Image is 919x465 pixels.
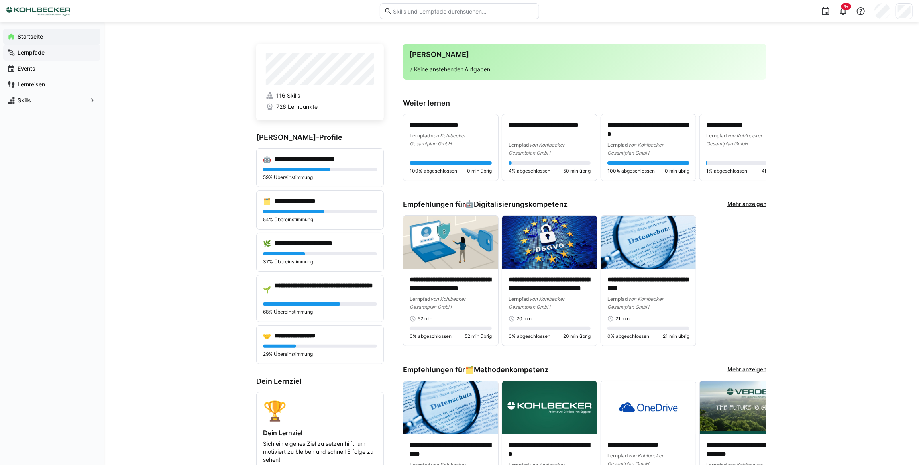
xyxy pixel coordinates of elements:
h3: Dein Lernziel [256,377,384,386]
span: von Kohlbecker Gesamtplan GmbH [607,142,663,156]
img: image [502,216,597,269]
span: Digitalisierungskompetenz [474,200,568,209]
span: 0 min übrig [665,168,689,174]
h3: Empfehlungen für [403,200,568,209]
h3: [PERSON_NAME] [409,50,760,59]
div: 🤝 [263,332,271,340]
span: 20 min übrig [563,333,591,339]
span: Lernpfad [706,133,727,139]
span: 116 Skills [276,92,300,100]
a: Mehr anzeigen [727,200,766,209]
p: 54% Übereinstimmung [263,216,377,223]
div: 🌿 [263,239,271,247]
img: image [502,381,597,434]
span: Methodenkompetenz [474,365,548,374]
span: von Kohlbecker Gesamtplan GmbH [509,142,564,156]
span: 21 min übrig [663,333,689,339]
div: 🤖 [263,155,271,163]
span: 0% abgeschlossen [410,333,452,339]
a: 116 Skills [266,92,374,100]
span: 21 min [615,316,630,322]
img: image [601,216,696,269]
span: Lernpfad [410,296,430,302]
h4: Dein Lernziel [263,429,377,437]
div: 🌱 [263,286,271,294]
span: Lernpfad [607,296,628,302]
p: 68% Übereinstimmung [263,309,377,315]
span: Lernpfad [509,142,529,148]
span: 0% abgeschlossen [607,333,649,339]
span: 1% abgeschlossen [706,168,747,174]
span: von Kohlbecker Gesamtplan GmbH [410,133,465,147]
div: 🏆 [263,399,377,422]
span: von Kohlbecker Gesamtplan GmbH [607,296,663,310]
p: Sich ein eigenes Ziel zu setzen hilft, um motiviert zu bleiben und schnell Erfolge zu sehen! [263,440,377,464]
span: 0% abgeschlossen [509,333,550,339]
img: image [403,216,498,269]
p: 29% Übereinstimmung [263,351,377,357]
div: 🗂️ [465,365,548,374]
span: von Kohlbecker Gesamtplan GmbH [410,296,465,310]
span: 4h 0m übrig [762,168,788,174]
span: Lernpfad [410,133,430,139]
span: 0 min übrig [467,168,492,174]
span: 4% abgeschlossen [509,168,550,174]
h3: Weiter lernen [403,99,766,108]
a: Mehr anzeigen [727,365,766,374]
span: 100% abgeschlossen [410,168,457,174]
h3: Empfehlungen für [403,365,548,374]
span: von Kohlbecker Gesamtplan GmbH [509,296,564,310]
span: Lernpfad [607,142,628,148]
span: Lernpfad [607,453,628,459]
p: 37% Übereinstimmung [263,259,377,265]
span: 9+ [844,4,849,9]
span: 52 min [418,316,432,322]
span: 726 Lernpunkte [276,103,318,111]
p: 59% Übereinstimmung [263,174,377,181]
img: image [700,381,795,434]
p: √ Keine anstehenden Aufgaben [409,65,760,73]
div: 🗂️ [263,197,271,205]
span: 100% abgeschlossen [607,168,655,174]
span: von Kohlbecker Gesamtplan GmbH [706,133,762,147]
div: 🤖 [465,200,568,209]
span: Lernpfad [509,296,529,302]
img: image [403,381,498,434]
span: 50 min übrig [563,168,591,174]
input: Skills und Lernpfade durchsuchen… [392,8,535,15]
img: image [601,381,696,434]
span: 20 min [516,316,532,322]
h3: [PERSON_NAME]-Profile [256,133,384,142]
span: 52 min übrig [465,333,492,339]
